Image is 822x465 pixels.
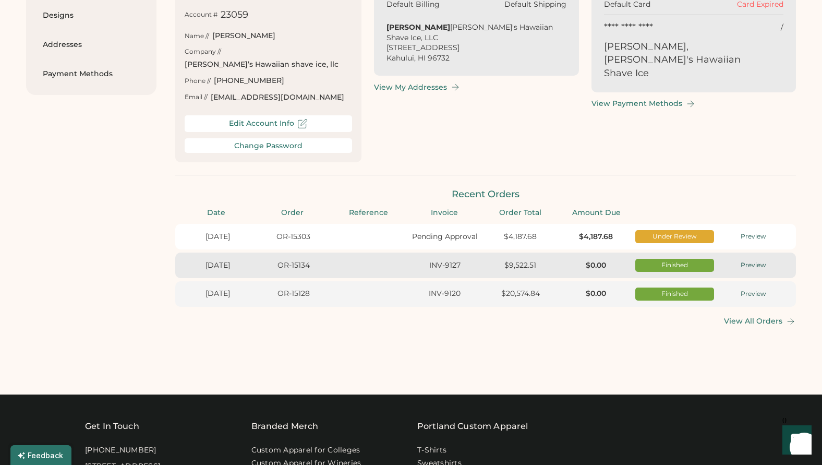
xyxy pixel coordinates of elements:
[717,232,790,241] div: Preview
[560,289,632,299] div: $0.00
[560,260,632,271] div: $0.00
[182,260,254,271] div: [DATE]
[560,232,632,242] div: $4,187.68
[638,261,711,270] div: Finished
[185,77,211,86] div: Phone //
[484,232,557,242] div: $4,187.68
[182,289,254,299] div: [DATE]
[85,420,139,433] div: Get In Touch
[212,31,275,41] div: [PERSON_NAME]
[717,290,790,299] div: Preview
[185,47,221,56] div: Company //
[85,445,156,456] div: [PHONE_NUMBER]
[772,418,817,463] iframe: Front Chat
[386,22,566,63] div: [PERSON_NAME]'s Hawaiian Shave Ice, LLC [STREET_ADDRESS] Kahului, HI 96732
[251,445,360,456] a: Custom Apparel for Colleges
[185,59,339,70] div: [PERSON_NAME]’s Hawaiian shave ice, llc
[175,188,796,201] div: Recent Orders
[638,290,711,299] div: Finished
[182,208,251,218] div: Date
[211,92,344,103] div: [EMAIL_ADDRESS][DOMAIN_NAME]
[43,10,140,21] div: Designs
[417,445,446,456] a: T-Shirts
[591,99,682,108] div: View Payment Methods
[781,22,783,33] div: /
[182,232,254,242] div: [DATE]
[257,289,330,299] div: OR-15128
[221,8,248,21] div: 23059
[408,289,481,299] div: INV-9120
[409,208,479,218] div: Invoice
[185,10,217,19] div: Account #
[386,22,450,32] strong: [PERSON_NAME]
[724,317,782,326] div: View All Orders
[408,260,481,271] div: INV-9127
[638,232,711,241] div: Under Review
[229,119,294,128] div: Edit Account Info
[43,69,140,79] div: Payment Methods
[763,40,783,61] img: yH5BAEAAAAALAAAAAABAAEAAAIBRAA7
[374,83,447,92] div: View My Addresses
[604,40,757,80] div: [PERSON_NAME], [PERSON_NAME]'s Hawaiian Shave Ice
[257,260,330,271] div: OR-15134
[417,420,528,433] a: Portland Custom Apparel
[484,289,557,299] div: $20,574.84
[234,141,303,150] div: Change Password
[43,40,140,50] div: Addresses
[257,232,330,242] div: OR-15303
[251,420,319,433] div: Branded Merch
[258,208,328,218] div: Order
[562,208,632,218] div: Amount Due
[408,232,481,242] div: Pending Approval
[484,260,557,271] div: $9,522.51
[334,208,404,218] div: Reference
[214,76,284,86] div: [PHONE_NUMBER]
[486,208,555,218] div: Order Total
[185,32,209,41] div: Name //
[185,93,208,102] div: Email //
[717,261,790,270] div: Preview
